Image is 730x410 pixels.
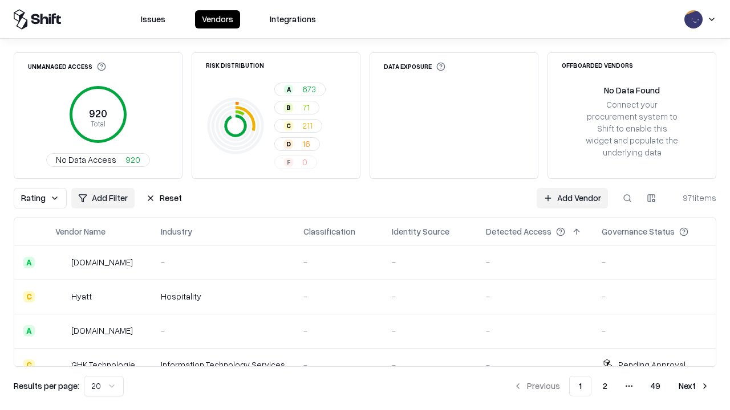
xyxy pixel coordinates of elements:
[602,256,707,268] div: -
[384,62,445,71] div: Data Exposure
[71,256,133,268] div: [DOMAIN_NAME]
[161,290,285,302] div: Hospitality
[71,290,92,302] div: Hyatt
[392,290,468,302] div: -
[161,325,285,337] div: -
[284,121,293,130] div: C
[55,291,67,302] img: Hyatt
[206,62,264,68] div: Risk Distribution
[55,325,67,337] img: primesec.co.il
[594,376,617,396] button: 2
[604,84,660,96] div: No Data Found
[303,290,374,302] div: -
[486,359,583,371] div: -
[284,85,293,94] div: A
[486,225,551,237] div: Detected Access
[23,325,35,337] div: A
[392,225,449,237] div: Identity Source
[302,101,310,113] span: 71
[302,120,313,132] span: 211
[537,188,608,208] a: Add Vendor
[672,376,716,396] button: Next
[303,256,374,268] div: -
[569,376,591,396] button: 1
[14,380,79,392] p: Results per page:
[303,325,374,337] div: -
[263,10,323,28] button: Integrations
[55,225,106,237] div: Vendor Name
[302,83,316,95] span: 673
[23,257,35,268] div: A
[486,290,583,302] div: -
[14,188,67,208] button: Rating
[274,137,320,151] button: D16
[134,10,172,28] button: Issues
[274,83,326,96] button: A673
[671,192,716,204] div: 971 items
[392,325,468,337] div: -
[392,359,468,371] div: -
[28,62,106,71] div: Unmanaged Access
[602,290,707,302] div: -
[274,119,322,133] button: C211
[585,99,679,159] div: Connect your procurement system to Shift to enable this widget and populate the underlying data
[486,325,583,337] div: -
[274,101,319,114] button: B71
[161,225,192,237] div: Industry
[71,359,143,371] div: GHK Technologies Inc.
[602,325,707,337] div: -
[618,359,686,371] div: Pending Approval
[56,154,116,166] span: No Data Access
[23,291,35,302] div: C
[91,119,106,128] tspan: Total
[506,376,716,396] nav: pagination
[55,257,67,268] img: intrado.com
[71,188,135,208] button: Add Filter
[161,256,285,268] div: -
[125,154,140,166] span: 920
[21,192,46,204] span: Rating
[303,225,355,237] div: Classification
[139,188,189,208] button: Reset
[284,140,293,149] div: D
[303,359,374,371] div: -
[602,225,675,237] div: Governance Status
[161,359,285,371] div: Information Technology Services
[642,376,670,396] button: 49
[562,62,633,68] div: Offboarded Vendors
[302,138,310,150] span: 16
[46,153,150,167] button: No Data Access920
[55,359,67,371] img: GHK Technologies Inc.
[71,325,133,337] div: [DOMAIN_NAME]
[392,256,468,268] div: -
[23,359,35,371] div: C
[89,107,107,120] tspan: 920
[284,103,293,112] div: B
[195,10,240,28] button: Vendors
[486,256,583,268] div: -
